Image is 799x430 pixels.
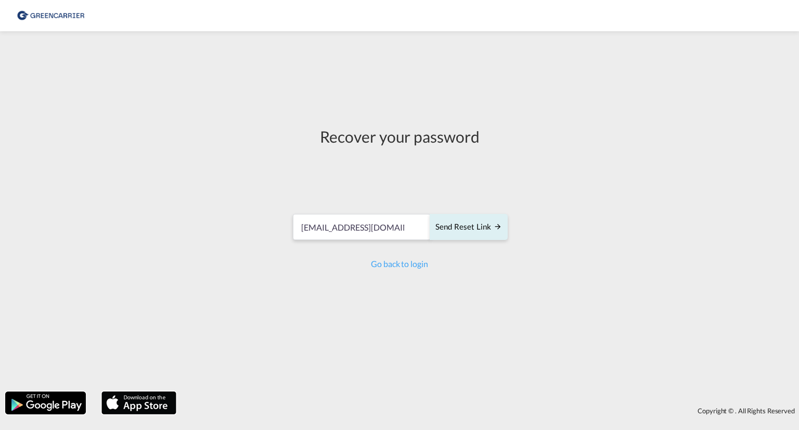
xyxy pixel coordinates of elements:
[100,390,177,415] img: apple.png
[320,158,479,198] iframe: reCAPTCHA
[16,4,86,28] img: 8cf206808afe11efa76fcd1e3d746489.png
[494,222,502,231] md-icon: icon-arrow-right
[371,259,428,269] a: Go back to login
[293,214,431,240] input: Email
[291,125,508,147] div: Recover your password
[182,402,799,420] div: Copyright © . All Rights Reserved
[4,390,87,415] img: google.png
[435,221,502,233] div: Send reset link
[430,214,508,240] button: SEND RESET LINK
